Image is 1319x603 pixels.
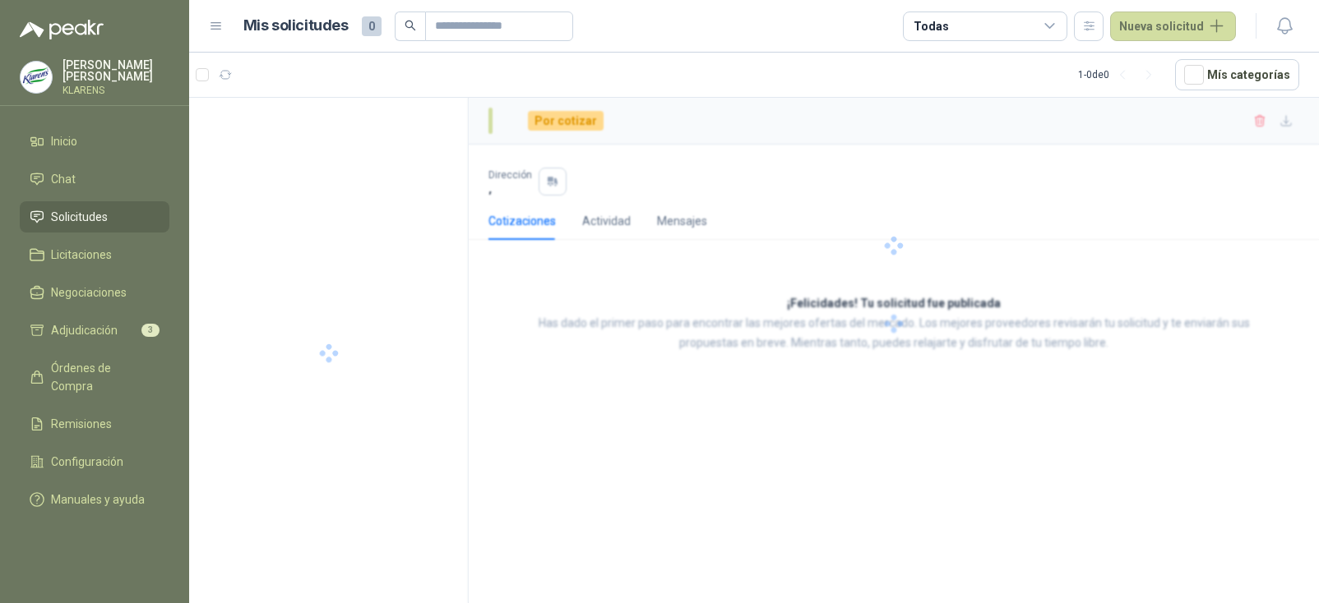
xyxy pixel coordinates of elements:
span: 0 [362,16,382,36]
span: Inicio [51,132,77,150]
button: Nueva solicitud [1110,12,1236,41]
a: Órdenes de Compra [20,352,169,402]
a: Inicio [20,126,169,157]
h1: Mis solicitudes [243,14,349,38]
a: Solicitudes [20,201,169,232]
span: Adjudicación [51,321,118,339]
a: Chat [20,163,169,195]
a: Adjudicación3 [20,315,169,346]
a: Negociaciones [20,277,169,308]
span: Manuales y ayuda [51,490,145,509]
button: Mís categorías [1175,59,1299,90]
span: Órdenes de Compra [51,359,154,395]
span: Solicitudes [51,208,108,226]
a: Licitaciones [20,239,169,270]
span: search [405,20,416,31]
div: Todas [914,17,948,35]
span: Negociaciones [51,283,127,301]
a: Remisiones [20,408,169,440]
img: Company Logo [21,62,52,93]
span: Configuración [51,453,123,471]
span: Chat [51,170,76,188]
a: Manuales y ayuda [20,484,169,515]
span: 3 [141,324,160,337]
a: Configuración [20,446,169,477]
span: Licitaciones [51,246,112,264]
p: KLARENS [62,85,169,95]
img: Logo peakr [20,20,104,39]
div: 1 - 0 de 0 [1078,62,1162,88]
p: [PERSON_NAME] [PERSON_NAME] [62,59,169,82]
span: Remisiones [51,415,112,433]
